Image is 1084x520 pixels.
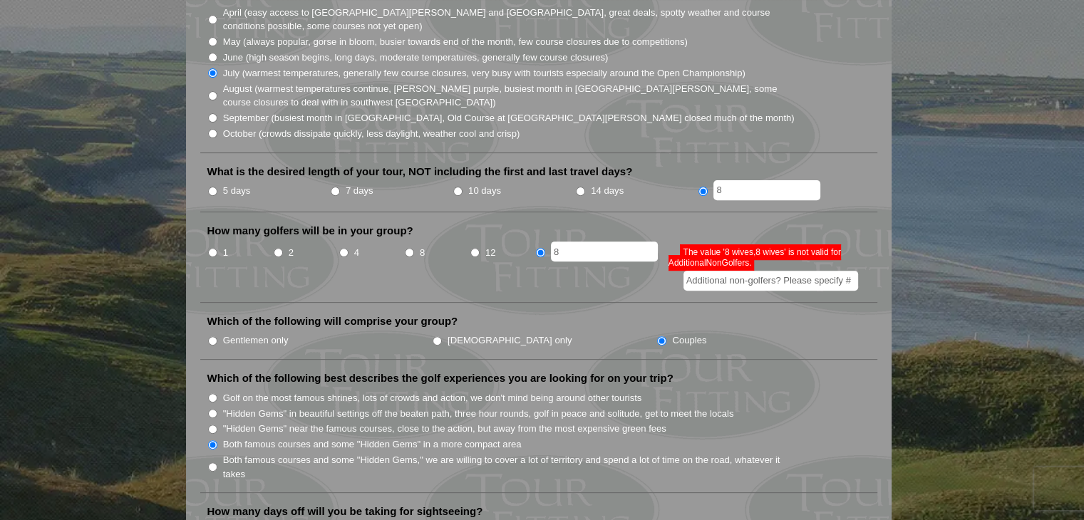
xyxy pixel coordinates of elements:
label: "Hidden Gems" in beautiful settings off the beaten path, three hour rounds, golf in peace and sol... [223,407,734,421]
label: [DEMOGRAPHIC_DATA] only [448,333,572,348]
label: 14 days [591,184,624,198]
label: "Hidden Gems" near the famous courses, close to the action, but away from the most expensive gree... [223,422,666,436]
label: September (busiest month in [GEOGRAPHIC_DATA], Old Course at [GEOGRAPHIC_DATA][PERSON_NAME] close... [223,111,795,125]
label: 7 days [346,184,373,198]
label: How many days off will you be taking for sightseeing? [207,504,483,519]
label: 12 [485,246,496,260]
label: What is the desired length of your tour, NOT including the first and last travel days? [207,165,633,179]
label: May (always popular, gorse in bloom, busier towards end of the month, few course closures due to ... [223,35,688,49]
label: Golf on the most famous shrines, lots of crowds and action, we don't mind being around other tour... [223,391,642,405]
label: June (high season begins, long days, moderate temperatures, generally few course closures) [223,51,609,65]
label: 8 [420,246,425,260]
label: 2 [289,246,294,260]
input: Additional non-golfers? Please specify # [683,271,858,291]
label: Both famous courses and some "Hidden Gems," we are willing to cover a lot of territory and spend ... [223,453,796,481]
label: 5 days [223,184,251,198]
label: 4 [354,246,359,260]
label: April (easy access to [GEOGRAPHIC_DATA][PERSON_NAME] and [GEOGRAPHIC_DATA], great deals, spotty w... [223,6,796,33]
label: Which of the following will comprise your group? [207,314,458,328]
label: 1 [223,246,228,260]
label: Which of the following best describes the golf experiences you are looking for on your trip? [207,371,673,385]
label: Couples [672,333,706,348]
label: How many golfers will be in your group? [207,224,413,238]
span: The value '8 wives,8 wives' is not valid for AdditionalNonGolfers. [669,244,841,271]
label: 10 days [468,184,501,198]
input: Other [551,241,658,261]
label: Gentlemen only [223,333,289,348]
label: August (warmest temperatures continue, [PERSON_NAME] purple, busiest month in [GEOGRAPHIC_DATA][P... [223,82,796,110]
label: July (warmest temperatures, generally few course closures, very busy with tourists especially aro... [223,66,745,80]
label: Both famous courses and some "Hidden Gems" in a more compact area [223,437,522,452]
label: October (crowds dissipate quickly, less daylight, weather cool and crisp) [223,127,520,141]
input: Other [713,180,820,200]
